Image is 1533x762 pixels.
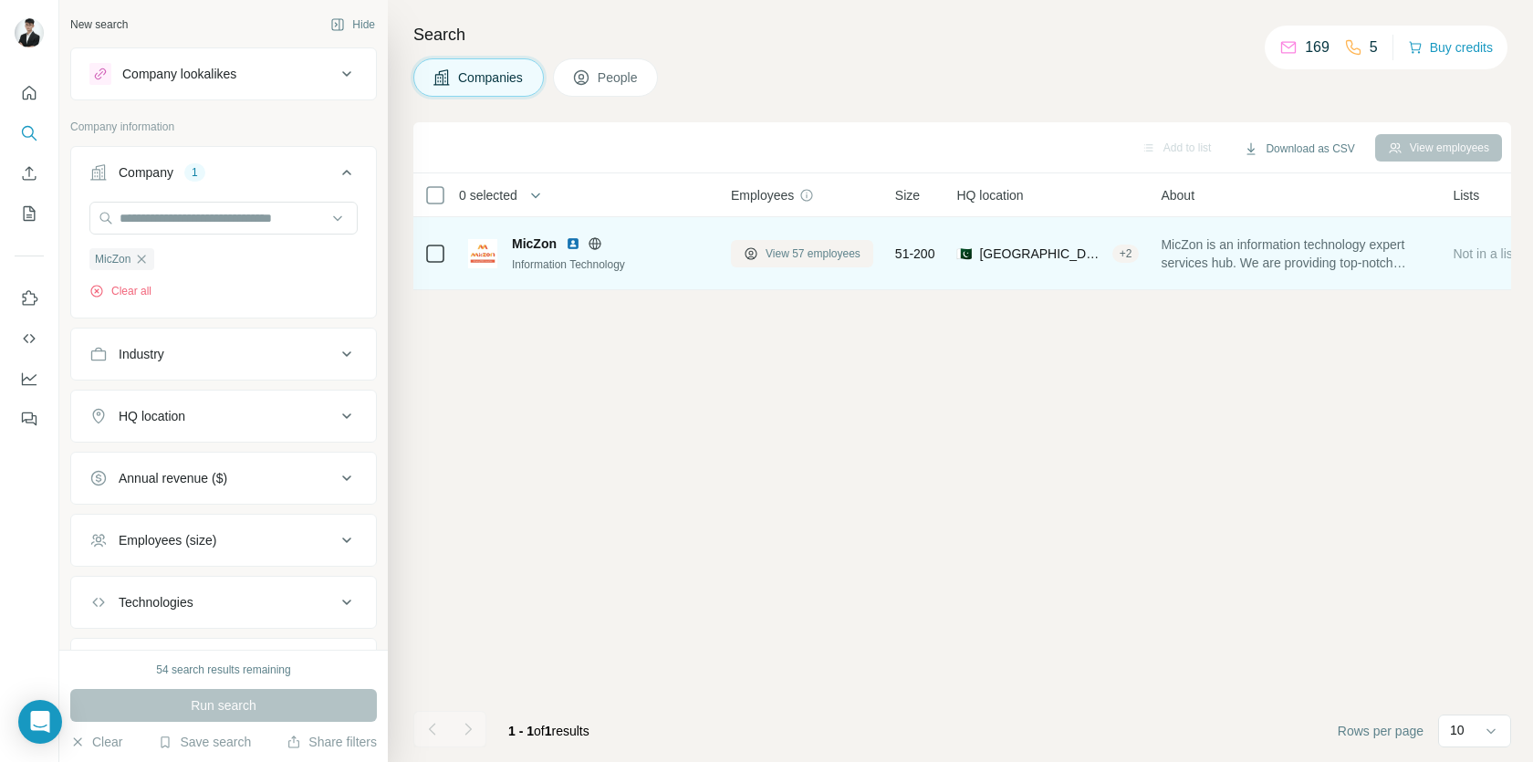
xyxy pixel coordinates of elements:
[184,164,205,181] div: 1
[956,186,1023,204] span: HQ location
[122,65,236,83] div: Company lookalikes
[1450,721,1465,739] p: 10
[71,394,376,438] button: HQ location
[508,724,589,738] span: results
[1112,245,1140,262] div: + 2
[119,407,185,425] div: HQ location
[15,362,44,395] button: Dashboard
[71,332,376,376] button: Industry
[71,456,376,500] button: Annual revenue ($)
[459,186,517,204] span: 0 selected
[1305,37,1330,58] p: 169
[1453,186,1479,204] span: Lists
[1370,37,1378,58] p: 5
[15,322,44,355] button: Use Surfe API
[1408,35,1493,60] button: Buy credits
[71,151,376,202] button: Company1
[895,186,920,204] span: Size
[70,733,122,751] button: Clear
[766,245,860,262] span: View 57 employees
[956,245,972,263] span: 🇵🇰
[15,18,44,47] img: Avatar
[508,724,534,738] span: 1 - 1
[158,733,251,751] button: Save search
[119,593,193,611] div: Technologies
[119,469,227,487] div: Annual revenue ($)
[95,251,130,267] span: MicZon
[119,163,173,182] div: Company
[413,22,1511,47] h4: Search
[979,245,1104,263] span: [GEOGRAPHIC_DATA], [GEOGRAPHIC_DATA]
[15,282,44,315] button: Use Surfe on LinkedIn
[156,662,290,678] div: 54 search results remaining
[1453,246,1516,261] span: Not in a list
[15,157,44,190] button: Enrich CSV
[119,345,164,363] div: Industry
[71,52,376,96] button: Company lookalikes
[468,239,497,268] img: Logo of MicZon
[895,245,935,263] span: 51-200
[512,235,557,253] span: MicZon
[15,402,44,435] button: Feedback
[71,580,376,624] button: Technologies
[1231,135,1367,162] button: Download as CSV
[119,531,216,549] div: Employees (size)
[15,197,44,230] button: My lists
[1161,235,1431,272] span: MicZon is an information technology expert services hub. We are providing top-notch services in t...
[287,733,377,751] button: Share filters
[598,68,640,87] span: People
[458,68,525,87] span: Companies
[15,117,44,150] button: Search
[70,119,377,135] p: Company information
[512,256,709,273] div: Information Technology
[318,11,388,38] button: Hide
[89,283,151,299] button: Clear all
[731,186,794,204] span: Employees
[1161,186,1194,204] span: About
[71,642,376,686] button: Keywords
[18,700,62,744] div: Open Intercom Messenger
[15,77,44,110] button: Quick start
[1338,722,1423,740] span: Rows per page
[71,518,376,562] button: Employees (size)
[731,240,873,267] button: View 57 employees
[70,16,128,33] div: New search
[534,724,545,738] span: of
[545,724,552,738] span: 1
[566,236,580,251] img: LinkedIn logo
